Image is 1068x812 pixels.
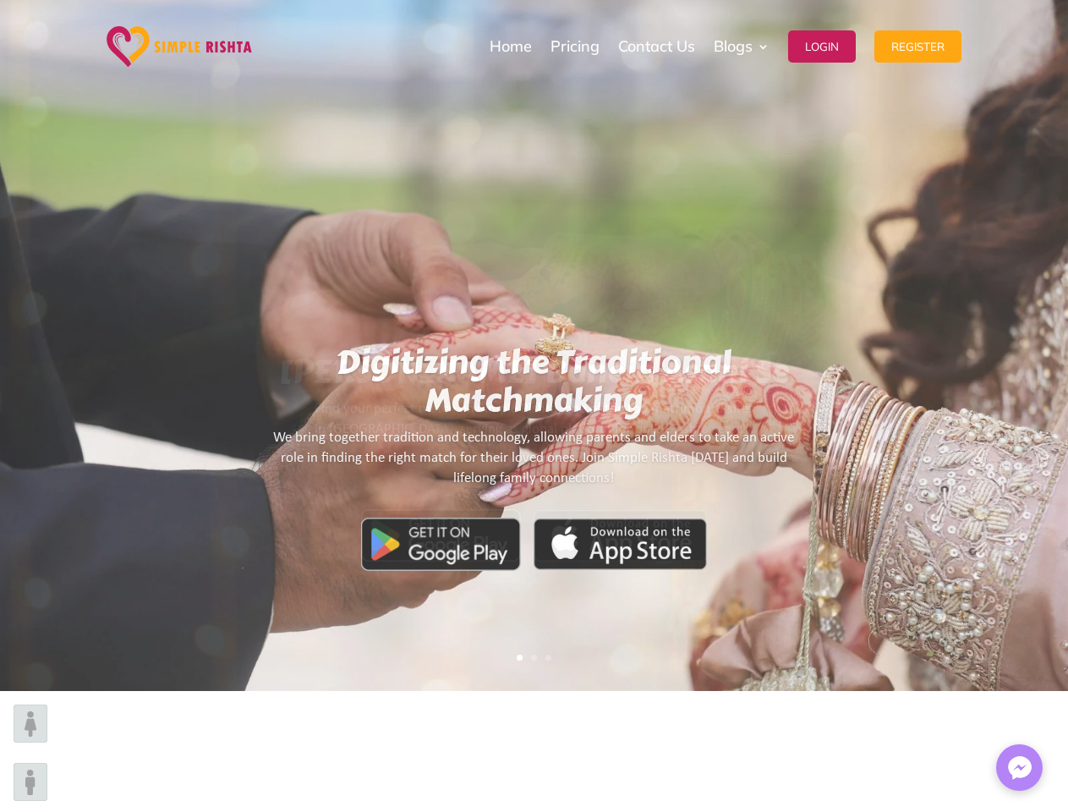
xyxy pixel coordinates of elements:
a: Home [490,4,532,89]
h1: Digitizing the Traditional Matchmaking [270,343,799,428]
a: 2 [531,655,537,661]
a: Register [874,4,961,89]
button: Login [788,30,856,63]
: We bring together tradition and technology, allowing parents and elders to take an active role in... [270,428,799,577]
a: 3 [545,655,551,661]
a: Contact Us [618,4,695,89]
a: Blogs [714,4,770,89]
a: 1 [517,655,523,661]
a: Pricing [550,4,600,89]
img: Messenger [1003,751,1037,785]
a: Login [788,4,856,89]
img: Google Play [361,518,521,570]
button: Register [874,30,961,63]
